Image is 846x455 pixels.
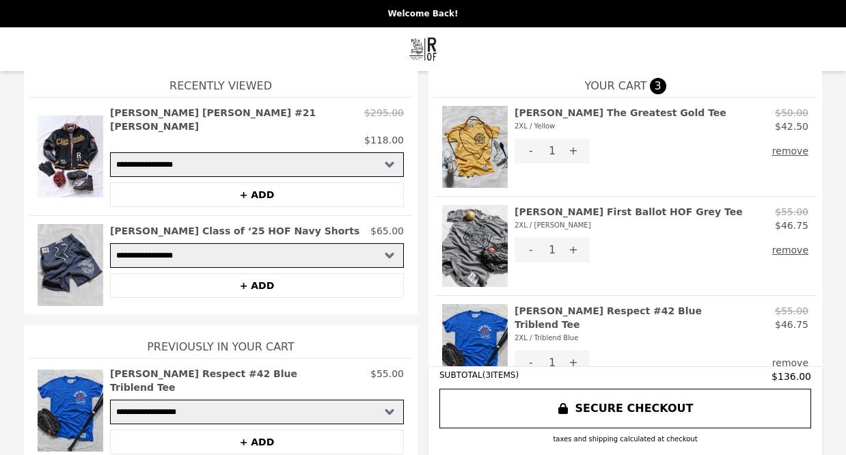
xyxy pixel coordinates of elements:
p: $295.00 [364,106,404,133]
img: CC Sabathia First Ballot HOF Grey Tee [442,205,508,287]
button: remove [772,238,808,262]
div: 1 [547,139,557,163]
div: 1 [547,238,557,262]
h2: [PERSON_NAME] The Greatest Gold Tee [515,106,726,133]
div: taxes and shipping calculated at checkout [439,434,811,444]
button: + ADD [110,430,404,454]
img: CC Sabathia Class of ‘25 HOF Navy Shorts [38,224,103,306]
button: - [515,350,547,375]
h1: Recently Viewed [29,64,412,97]
p: $55.00 [775,304,808,318]
h1: Previously In Your Cart [29,325,412,358]
div: 2XL / Yellow [515,120,726,133]
div: 2XL / [PERSON_NAME] [515,219,743,232]
button: + [557,238,590,262]
p: $42.50 [775,120,808,133]
button: - [515,139,547,163]
img: M. Ali The Greatest Gold Tee [442,106,508,188]
h2: [PERSON_NAME] Class of ‘25 HOF Navy Shorts [110,224,359,238]
div: 2XL / Triblend Blue [515,331,769,345]
p: $65.00 [370,224,404,238]
img: Brand Logo [409,36,437,63]
select: Select a product variant [110,152,404,177]
div: 1 [547,350,557,375]
button: + ADD [110,182,404,207]
span: SUBTOTAL [439,370,482,380]
p: $50.00 [775,106,808,120]
span: $136.00 [772,370,811,383]
button: + ADD [110,273,404,298]
span: ( 3 ITEMS) [482,370,519,380]
h2: [PERSON_NAME] Respect #42 Blue Triblend Tee [110,367,365,394]
p: $118.00 [364,133,404,147]
p: $46.75 [775,219,808,232]
img: Jackie Robinson Respect #42 Blue Triblend Tee [38,367,103,454]
h2: [PERSON_NAME] [PERSON_NAME] #21 [PERSON_NAME] [110,106,359,133]
select: Select a product variant [110,400,404,424]
h2: [PERSON_NAME] First Ballot HOF Grey Tee [515,205,743,232]
span: 3 [650,78,666,94]
h2: [PERSON_NAME] Respect #42 Blue Triblend Tee [515,304,769,345]
button: - [515,238,547,262]
p: Welcome Back! [8,8,838,19]
p: $46.75 [775,318,808,331]
button: + [557,350,590,375]
p: $55.00 [370,367,404,394]
img: Jackie Robinson Respect #42 Blue Triblend Tee [442,304,508,386]
button: SECURE CHECKOUT [439,389,811,428]
button: + [557,139,590,163]
button: remove [772,139,808,163]
p: $55.00 [775,205,808,219]
button: remove [772,350,808,375]
select: Select a product variant [110,243,404,268]
img: Roberto Clemente #21 Melton Jacket [38,106,103,207]
span: YOUR CART [584,78,646,94]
